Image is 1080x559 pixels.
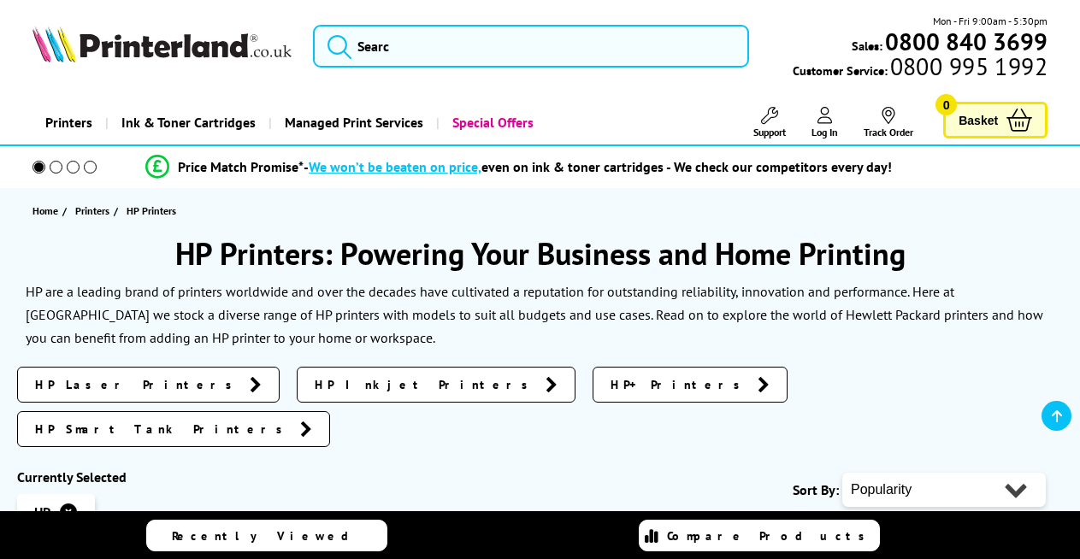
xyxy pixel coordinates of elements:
span: Basket [959,109,998,132]
span: Log In [811,126,838,138]
a: Managed Print Services [269,101,436,144]
b: 0800 840 3699 [885,26,1048,57]
input: Searc [313,25,749,68]
div: - even on ink & toner cartridges - We check our competitors every day! [304,158,892,175]
span: Sort By: [793,481,839,498]
span: Mon - Fri 9:00am - 5:30pm [933,13,1048,29]
a: Home [32,202,62,220]
span: Support [753,126,786,138]
span: Customer Service: [793,58,1048,79]
span: HP+ Printers [611,376,749,393]
span: Price Match Promise* [178,158,304,175]
a: Printerland Logo [32,26,292,66]
span: HP Printers [127,204,176,217]
a: Basket 0 [943,102,1048,138]
p: HP are a leading brand of printers worldwide and over the decades have cultivated a reputation fo... [26,283,1043,346]
span: HP [34,503,50,521]
a: Compare Products [639,520,880,551]
a: Printers [75,202,114,220]
a: Special Offers [436,101,546,144]
a: Printers [32,101,105,144]
a: Log In [811,107,838,138]
a: Support [753,107,786,138]
a: Track Order [864,107,913,138]
img: Printerland Logo [32,26,292,62]
div: Currently Selected [17,468,265,485]
span: Compare Products [667,528,874,544]
a: HP Laser Printers [17,367,280,403]
a: HP Smart Tank Printers [17,411,330,447]
a: HP+ Printers [593,367,788,403]
span: 0 [935,94,957,115]
span: Printers [75,202,109,220]
span: HP Inkjet Printers [315,376,537,393]
a: Recently Viewed [146,520,387,551]
span: HP Laser Printers [35,376,241,393]
span: Ink & Toner Cartridges [121,101,256,144]
li: modal_Promise [9,152,1029,182]
a: Ink & Toner Cartridges [105,101,269,144]
a: HP Inkjet Printers [297,367,575,403]
span: Sales: [852,38,882,54]
span: HP Smart Tank Printers [35,421,292,438]
a: 0800 840 3699 [882,33,1048,50]
h1: HP Printers: Powering Your Business and Home Printing [17,233,1063,274]
span: Recently Viewed [172,528,366,544]
span: We won’t be beaten on price, [309,158,481,175]
span: 0800 995 1992 [888,58,1048,74]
